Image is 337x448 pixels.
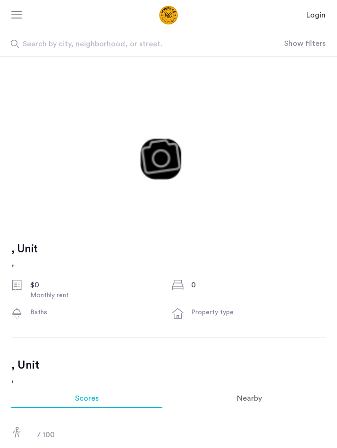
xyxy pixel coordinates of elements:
[191,279,326,291] div: 0
[11,241,37,258] h1: , Unit
[30,291,165,300] div: Monthly rent
[30,308,165,317] div: Baths
[191,308,326,317] div: Property type
[30,279,165,291] div: $0
[37,431,55,439] span: / 100
[11,357,326,374] h2: , Unit
[11,258,37,269] h2: ,
[284,38,326,49] button: Show or hide filters
[306,9,326,21] a: Login
[122,6,215,25] img: logo
[13,427,21,438] img: score
[75,395,99,402] span: Scores
[11,374,326,385] h3: ,
[237,395,262,402] span: Nearby
[122,6,215,25] a: Cazamio Logo
[11,241,37,269] a: , Unit,
[23,38,250,50] span: Search by city, neighborhood, or street.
